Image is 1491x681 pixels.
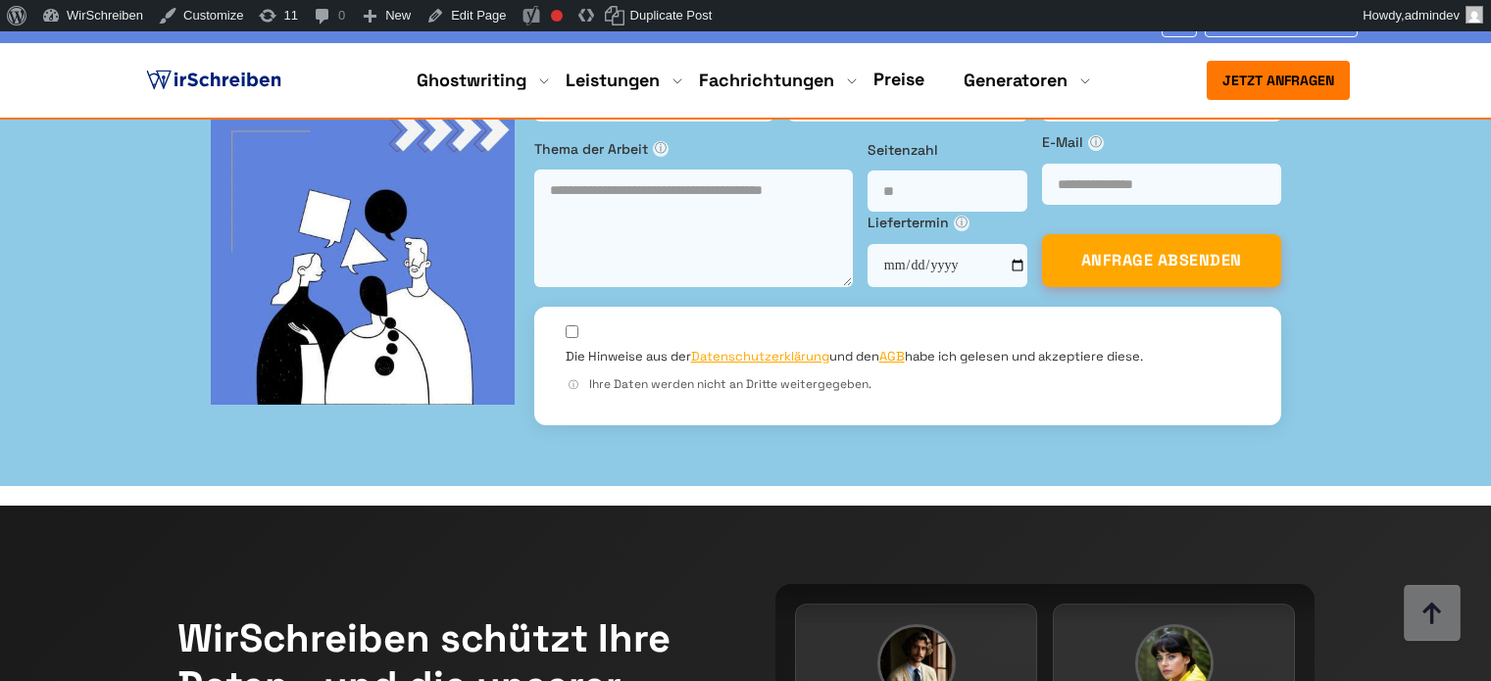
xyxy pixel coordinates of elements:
button: Jetzt anfragen [1207,61,1350,100]
div: Ihre Daten werden nicht an Dritte weitergegeben. [566,375,1250,394]
label: Liefertermin [868,212,1027,233]
a: Ghostwriting [417,69,526,92]
a: AGB [879,348,905,365]
span: ⓘ [566,377,581,393]
a: Generatoren [964,69,1068,92]
a: Datenschutzerklärung [691,348,829,365]
span: ⓘ [653,141,669,157]
label: Thema der Arbeit [534,138,853,160]
label: E-Mail [1042,131,1281,153]
button: ANFRAGE ABSENDEN [1042,234,1281,287]
label: Die Hinweise aus der und den habe ich gelesen und akzeptiere diese. [566,348,1143,365]
a: Leistungen [566,69,660,92]
div: Focus keyphrase not set [551,10,563,22]
img: button top [1403,585,1462,644]
a: Preise [873,68,924,90]
span: ⓘ [1088,135,1104,151]
a: Fachrichtungen [699,69,834,92]
img: logo ghostwriter-österreich [142,66,285,95]
label: Seitenzahl [868,139,1027,161]
span: admindev [1405,8,1460,23]
img: bg [211,101,515,405]
span: ⓘ [954,216,969,231]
